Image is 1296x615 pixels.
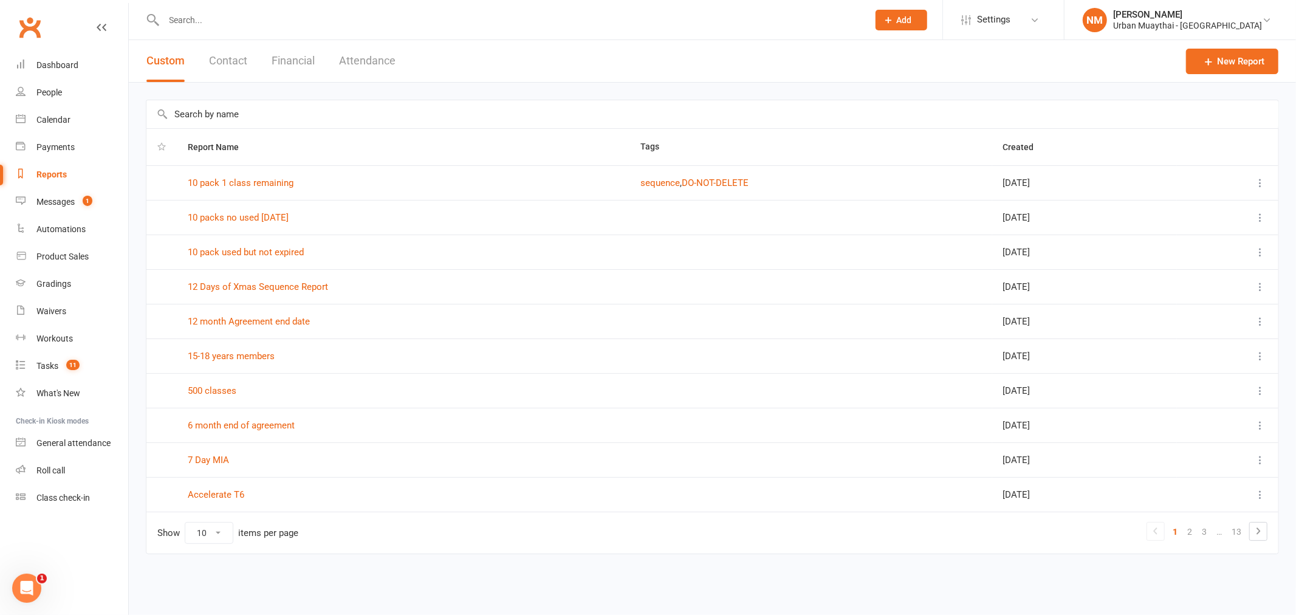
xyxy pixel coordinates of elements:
input: Search... [160,12,860,29]
div: NM [1083,8,1107,32]
button: Custom [146,40,185,82]
div: Class check-in [36,493,90,503]
button: Created [1003,140,1047,154]
a: Waivers [16,298,128,325]
td: [DATE] [992,200,1177,235]
div: What's New [36,388,80,398]
a: Gradings [16,270,128,298]
td: [DATE] [992,165,1177,200]
div: Workouts [36,334,73,343]
input: Search by name [146,100,1278,128]
a: 1 [1168,523,1182,540]
a: 12 month Agreement end date [188,316,310,327]
th: Tags [629,129,992,165]
span: 11 [66,360,80,370]
a: What's New [16,380,128,407]
a: 10 pack 1 class remaining [188,177,293,188]
div: Roll call [36,466,65,475]
a: Class kiosk mode [16,484,128,512]
a: Dashboard [16,52,128,79]
span: Settings [977,6,1010,33]
a: Reports [16,161,128,188]
a: Roll call [16,457,128,484]
a: 2 [1182,523,1197,540]
td: [DATE] [992,338,1177,373]
a: 6 month end of agreement [188,420,295,431]
div: Payments [36,142,75,152]
button: Contact [209,40,247,82]
button: Financial [272,40,315,82]
a: 3 [1197,523,1212,540]
a: 13 [1227,523,1246,540]
a: General attendance kiosk mode [16,430,128,457]
button: Attendance [339,40,396,82]
a: Product Sales [16,243,128,270]
span: 1 [37,574,47,583]
div: Waivers [36,306,66,316]
div: Product Sales [36,252,89,261]
a: Calendar [16,106,128,134]
td: [DATE] [992,373,1177,408]
td: [DATE] [992,408,1177,442]
a: 10 packs no used [DATE] [188,212,289,223]
div: Dashboard [36,60,78,70]
td: [DATE] [992,477,1177,512]
a: Clubworx [15,12,45,43]
div: Messages [36,197,75,207]
td: [DATE] [992,235,1177,269]
span: Add [897,15,912,25]
button: Report Name [188,140,252,154]
a: … [1212,523,1227,540]
div: Show [157,522,298,544]
a: Accelerate T6 [188,489,244,500]
div: Automations [36,224,86,234]
span: Created [1003,142,1047,152]
button: Add [876,10,927,30]
a: 7 Day MIA [188,455,229,466]
a: 12 Days of Xmas Sequence Report [188,281,328,292]
div: Calendar [36,115,70,125]
div: items per page [238,528,298,538]
a: People [16,79,128,106]
a: 10 pack used but not expired [188,247,304,258]
span: Report Name [188,142,252,152]
a: Payments [16,134,128,161]
div: Reports [36,170,67,179]
a: Messages 1 [16,188,128,216]
span: 1 [83,196,92,206]
a: Tasks 11 [16,352,128,380]
td: [DATE] [992,304,1177,338]
div: Gradings [36,279,71,289]
div: Tasks [36,361,58,371]
button: sequence [640,176,680,190]
div: Urban Muaythai - [GEOGRAPHIC_DATA] [1113,20,1262,31]
iframe: Intercom live chat [12,574,41,603]
a: 500 classes [188,385,236,396]
a: New Report [1186,49,1278,74]
a: Workouts [16,325,128,352]
button: DO-NOT-DELETE [682,176,749,190]
div: People [36,88,62,97]
div: [PERSON_NAME] [1113,9,1262,20]
div: General attendance [36,438,111,448]
a: Automations [16,216,128,243]
td: [DATE] [992,442,1177,477]
td: [DATE] [992,269,1177,304]
span: , [680,177,682,188]
a: 15-18 years members [188,351,275,362]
